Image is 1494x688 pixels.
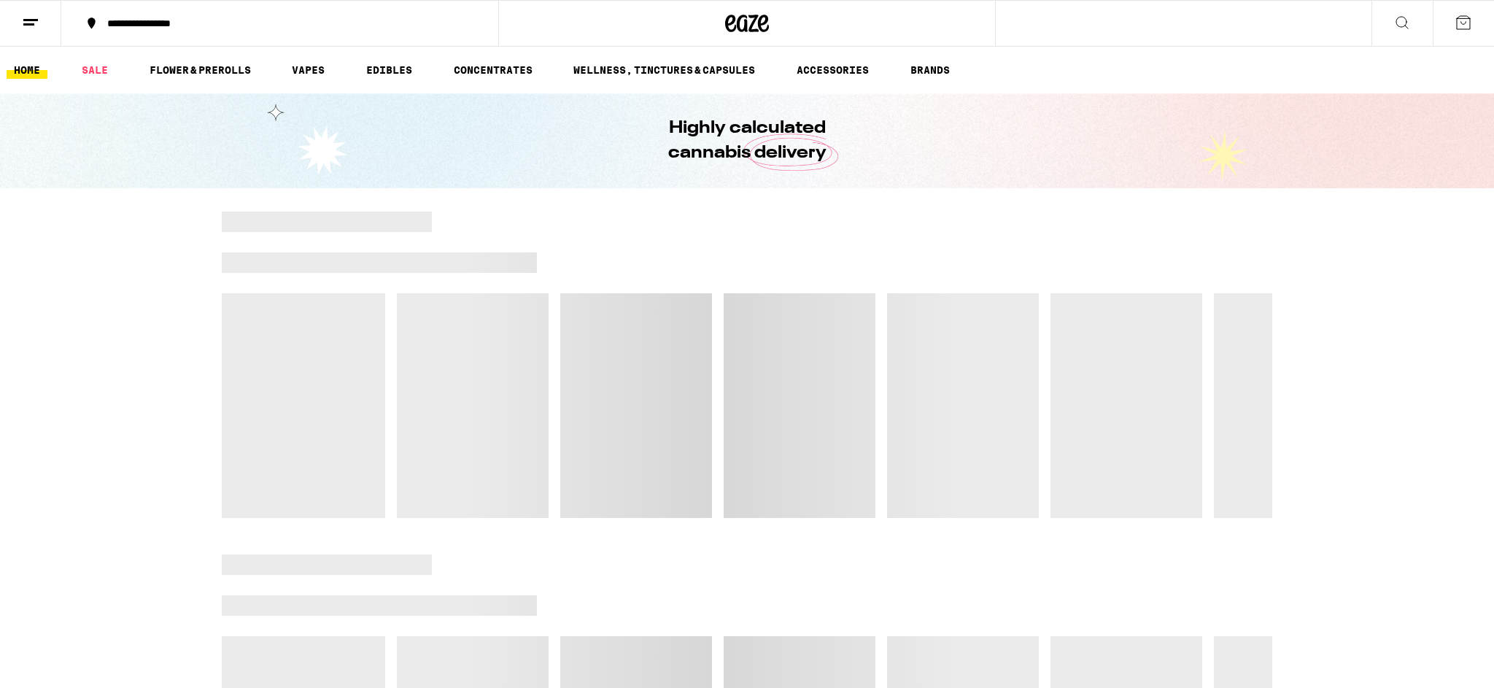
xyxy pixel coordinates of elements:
[566,61,762,79] a: WELLNESS, TINCTURES & CAPSULES
[446,61,540,79] a: CONCENTRATES
[142,61,258,79] a: FLOWER & PREROLLS
[74,61,115,79] a: SALE
[627,116,867,166] h1: Highly calculated cannabis delivery
[903,61,957,79] a: BRANDS
[359,61,419,79] a: EDIBLES
[285,61,332,79] a: VAPES
[789,61,876,79] a: ACCESSORIES
[7,61,47,79] a: HOME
